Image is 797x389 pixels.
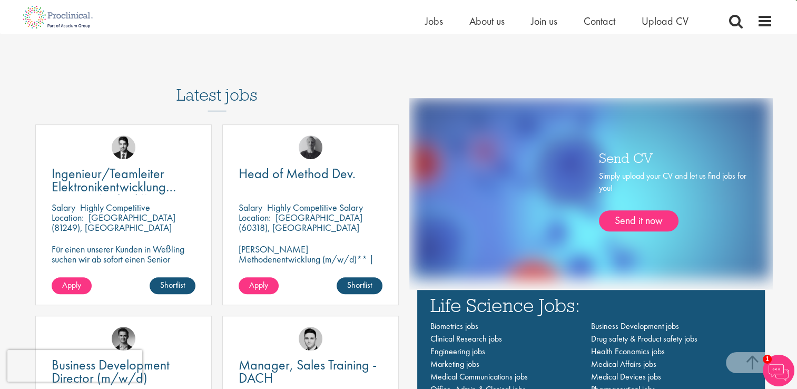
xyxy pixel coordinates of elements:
a: Business Development Director (m/w/d) [52,358,195,385]
a: Health Economics jobs [591,346,665,357]
a: Manager, Sales Training - DACH [239,358,382,385]
p: [GEOGRAPHIC_DATA] (81249), [GEOGRAPHIC_DATA] [52,211,175,234]
span: Manager, Sales Training - DACH [239,356,377,387]
img: Connor Lynes [299,327,322,351]
img: Felix Zimmer [299,135,322,159]
h3: Life Science Jobs: [430,295,752,315]
a: Apply [239,277,279,294]
span: 1 [763,355,772,364]
a: Apply [52,277,92,294]
span: Head of Method Dev. [239,164,356,182]
h3: Send CV [599,151,746,164]
span: Salary [239,201,262,213]
span: Ingenieur/Teamleiter Elektronikentwicklung Aviation (m/w/d) [52,164,176,209]
span: Apply [62,279,81,290]
a: Contact [584,14,615,28]
p: Highly Competitive Salary [267,201,363,213]
p: Für einen unserer Kunden in Weßling suchen wir ab sofort einen Senior Electronics Engineer Avioni... [52,244,195,284]
a: Business Development jobs [591,320,679,332]
a: Send it now [599,210,678,231]
span: Location: [52,211,84,223]
p: [GEOGRAPHIC_DATA] (60318), [GEOGRAPHIC_DATA] [239,211,362,234]
img: Thomas Wenig [112,135,135,159]
div: Simply upload your CV and let us find jobs for you! [599,170,746,231]
a: Ingenieur/Teamleiter Elektronikentwicklung Aviation (m/w/d) [52,167,195,193]
a: Drug safety & Product safety jobs [591,333,697,344]
a: Medical Affairs jobs [591,358,656,369]
a: Join us [531,14,557,28]
p: Highly Competitive [80,201,150,213]
a: About us [469,14,505,28]
a: Shortlist [150,277,195,294]
a: Shortlist [337,277,382,294]
a: Biometrics jobs [430,320,478,332]
a: Medical Devices jobs [591,371,661,382]
a: Marketing jobs [430,358,479,369]
p: [PERSON_NAME] Methodenentwicklung (m/w/d)** | Dauerhaft | Biowissenschaften | [GEOGRAPHIC_DATA] (... [239,244,382,294]
iframe: reCAPTCHA [7,350,142,382]
a: Engineering jobs [430,346,485,357]
a: Medical Communications jobs [430,371,528,382]
img: one [411,98,771,279]
h3: Latest jobs [176,60,258,111]
a: Upload CV [642,14,688,28]
span: Location: [239,211,271,223]
span: Salary [52,201,75,213]
a: Jobs [425,14,443,28]
img: Max Slevogt [112,327,135,351]
img: Chatbot [763,355,794,386]
a: Head of Method Dev. [239,167,382,180]
a: Clinical Research jobs [430,333,502,344]
span: Apply [249,279,268,290]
